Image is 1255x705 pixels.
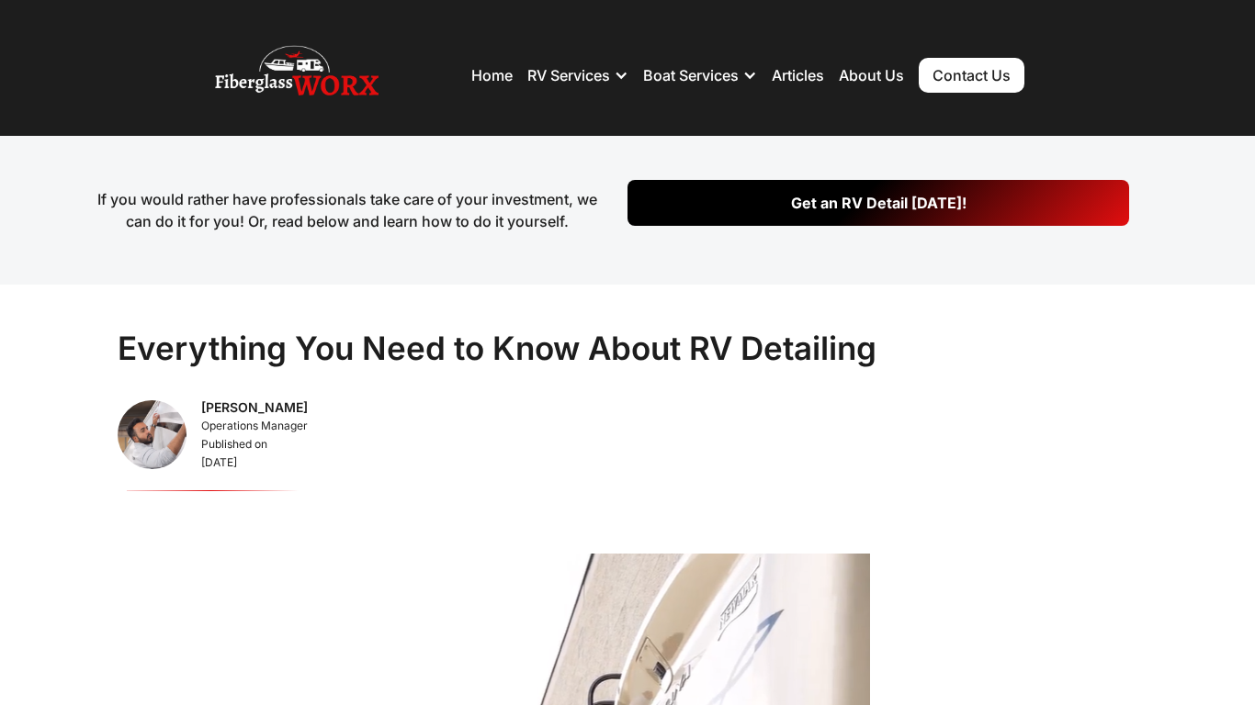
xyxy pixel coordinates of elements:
[201,453,308,472] div: [DATE]
[471,66,513,84] a: Home
[201,435,308,453] div: Published on
[919,58,1024,93] a: Contact Us
[527,66,610,84] div: RV Services
[643,48,757,103] div: Boat Services
[201,417,308,435] div: Operations Manager
[96,188,598,232] div: If you would rather have professionals take care of your investment, we can do it for you! Or, re...
[215,39,379,112] img: Fiberglass WorX – RV Repair, RV Roof & RV Detailing
[772,66,824,84] a: Articles
[527,48,628,103] div: RV Services
[201,398,308,417] div: [PERSON_NAME]
[627,180,1129,226] a: Get an RV Detail [DATE]!
[118,329,876,369] h1: Everything You Need to Know About RV Detailing
[643,66,739,84] div: Boat Services
[839,66,904,84] a: About Us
